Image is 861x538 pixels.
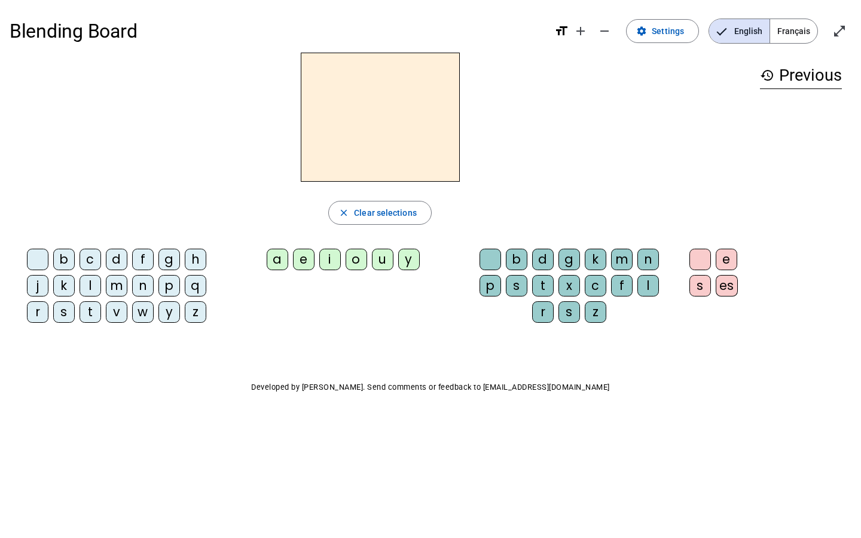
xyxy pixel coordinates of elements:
[10,12,545,50] h1: Blending Board
[480,275,501,296] div: p
[80,275,101,296] div: l
[267,249,288,270] div: a
[80,301,101,323] div: t
[80,249,101,270] div: c
[637,249,659,270] div: n
[293,249,315,270] div: e
[716,249,737,270] div: e
[569,19,593,43] button: Increase font size
[558,301,580,323] div: s
[652,24,684,38] span: Settings
[716,275,738,296] div: es
[506,249,527,270] div: b
[709,19,770,43] span: English
[636,26,647,36] mat-icon: settings
[158,249,180,270] div: g
[637,275,659,296] div: l
[132,249,154,270] div: f
[585,249,606,270] div: k
[558,275,580,296] div: x
[760,68,774,82] mat-icon: history
[132,301,154,323] div: w
[185,301,206,323] div: z
[585,275,606,296] div: c
[532,301,554,323] div: r
[53,301,75,323] div: s
[53,249,75,270] div: b
[709,19,818,44] mat-button-toggle-group: Language selection
[532,249,554,270] div: d
[372,249,393,270] div: u
[185,275,206,296] div: q
[506,275,527,296] div: s
[611,275,633,296] div: f
[338,207,349,218] mat-icon: close
[185,249,206,270] div: h
[573,24,588,38] mat-icon: add
[398,249,420,270] div: y
[27,275,48,296] div: j
[828,19,851,43] button: Enter full screen
[593,19,616,43] button: Decrease font size
[554,24,569,38] mat-icon: format_size
[611,249,633,270] div: m
[328,201,432,225] button: Clear selections
[532,275,554,296] div: t
[53,275,75,296] div: k
[132,275,154,296] div: n
[158,301,180,323] div: y
[319,249,341,270] div: i
[770,19,817,43] span: Français
[585,301,606,323] div: z
[106,301,127,323] div: v
[106,249,127,270] div: d
[597,24,612,38] mat-icon: remove
[158,275,180,296] div: p
[558,249,580,270] div: g
[346,249,367,270] div: o
[760,62,842,89] h3: Previous
[27,301,48,323] div: r
[354,206,417,220] span: Clear selections
[832,24,847,38] mat-icon: open_in_full
[689,275,711,296] div: s
[106,275,127,296] div: m
[626,19,699,43] button: Settings
[10,380,851,395] p: Developed by [PERSON_NAME]. Send comments or feedback to [EMAIL_ADDRESS][DOMAIN_NAME]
